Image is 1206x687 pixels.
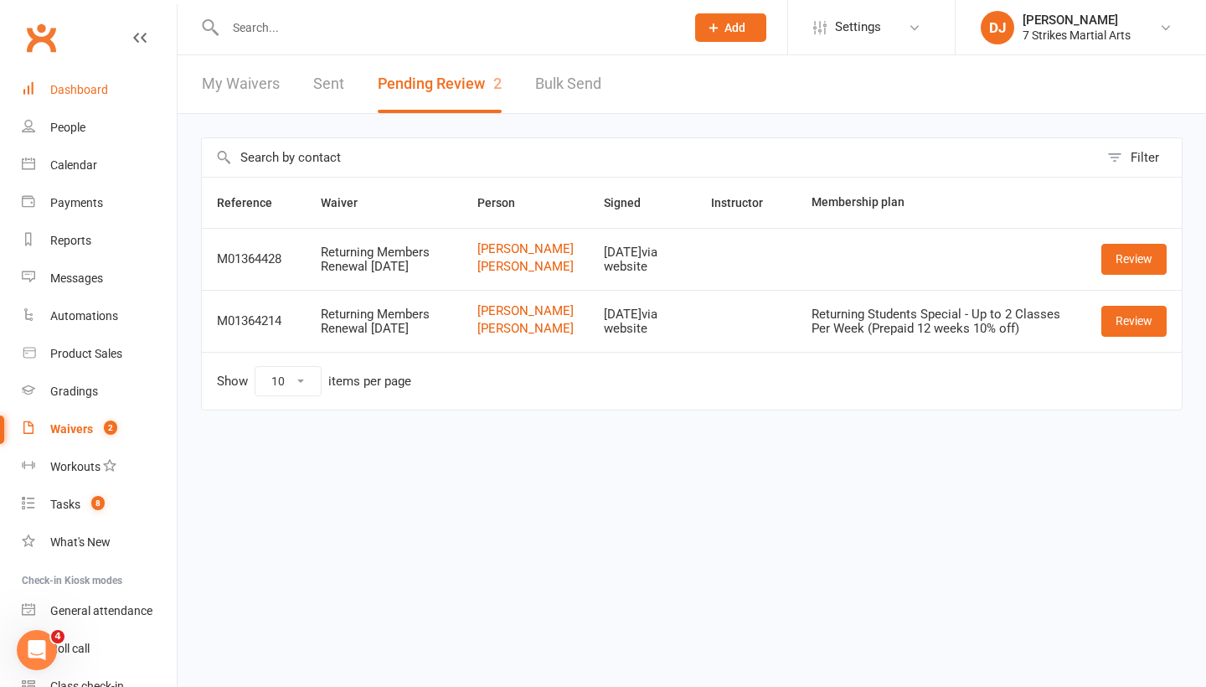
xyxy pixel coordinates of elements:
[51,630,64,643] span: 4
[1101,244,1167,274] a: Review
[321,245,447,273] div: Returning Members Renewal [DATE]
[91,496,105,510] span: 8
[477,260,574,274] a: [PERSON_NAME]
[22,411,177,448] a: Waivers 2
[22,335,177,373] a: Product Sales
[50,83,108,96] div: Dashboard
[217,314,291,328] div: M01364214
[20,17,62,59] a: Clubworx
[50,604,152,617] div: General attendance
[1131,147,1159,168] div: Filter
[50,234,91,247] div: Reports
[50,642,90,655] div: Roll call
[604,196,659,209] span: Signed
[217,366,411,396] div: Show
[604,245,681,273] div: [DATE] via website
[22,109,177,147] a: People
[22,222,177,260] a: Reports
[220,16,673,39] input: Search...
[1101,306,1167,336] a: Review
[202,138,1099,177] input: Search by contact
[22,297,177,335] a: Automations
[835,8,881,46] span: Settings
[604,193,659,213] button: Signed
[22,184,177,222] a: Payments
[17,630,57,670] iframe: Intercom live chat
[321,193,376,213] button: Waiver
[724,21,745,34] span: Add
[217,196,291,209] span: Reference
[22,71,177,109] a: Dashboard
[50,121,85,134] div: People
[604,307,681,335] div: [DATE] via website
[22,147,177,184] a: Calendar
[50,196,103,209] div: Payments
[711,193,781,213] button: Instructor
[50,158,97,172] div: Calendar
[50,422,93,436] div: Waivers
[22,448,177,486] a: Workouts
[477,193,533,213] button: Person
[711,196,781,209] span: Instructor
[50,385,98,398] div: Gradings
[202,55,280,113] a: My Waivers
[796,178,1086,228] th: Membership plan
[477,304,574,318] a: [PERSON_NAME]
[22,260,177,297] a: Messages
[22,524,177,561] a: What's New
[981,11,1014,44] div: DJ
[50,460,100,473] div: Workouts
[321,196,376,209] span: Waiver
[50,498,80,511] div: Tasks
[321,307,447,335] div: Returning Members Renewal [DATE]
[22,630,177,668] a: Roll call
[22,592,177,630] a: General attendance kiosk mode
[477,196,533,209] span: Person
[695,13,766,42] button: Add
[493,75,502,92] span: 2
[22,373,177,411] a: Gradings
[1023,28,1131,43] div: 7 Strikes Martial Arts
[50,309,118,323] div: Automations
[104,421,117,435] span: 2
[378,55,502,113] button: Pending Review2
[22,486,177,524] a: Tasks 8
[1023,13,1131,28] div: [PERSON_NAME]
[217,252,291,266] div: M01364428
[477,242,574,256] a: [PERSON_NAME]
[477,322,574,336] a: [PERSON_NAME]
[313,55,344,113] a: Sent
[1099,138,1182,177] button: Filter
[812,307,1071,335] div: Returning Students Special - Up to 2 Classes Per Week (Prepaid 12 weeks 10% off)
[535,55,601,113] a: Bulk Send
[50,535,111,549] div: What's New
[50,347,122,360] div: Product Sales
[50,271,103,285] div: Messages
[328,374,411,389] div: items per page
[217,193,291,213] button: Reference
